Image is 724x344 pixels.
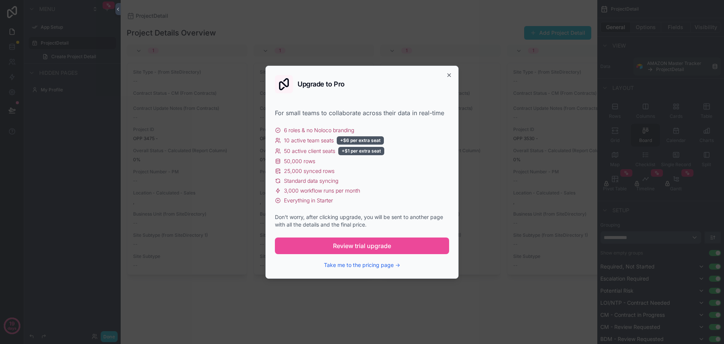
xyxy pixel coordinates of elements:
span: Standard data syncing [284,177,338,185]
div: +$6 per extra seat [337,136,384,145]
button: Take me to the pricing page → [324,261,400,269]
span: Review trial upgrade [333,241,391,250]
span: 10 active team seats [284,137,334,144]
div: Don't worry, after clicking upgrade, you will be sent to another page with all the details and th... [275,213,449,228]
span: 6 roles & no Noloco branding [284,126,354,134]
span: 50 active client seats [284,147,335,155]
span: Everything in Starter [284,197,333,204]
span: 25,000 synced rows [284,167,334,175]
span: 50,000 rows [284,157,315,165]
div: +$1 per extra seat [338,147,384,155]
div: For small teams to collaborate across their data in real-time [275,108,449,117]
h2: Upgrade to Pro [298,81,345,88]
span: 3,000 workflow runs per month [284,187,360,194]
button: Review trial upgrade [275,238,449,254]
